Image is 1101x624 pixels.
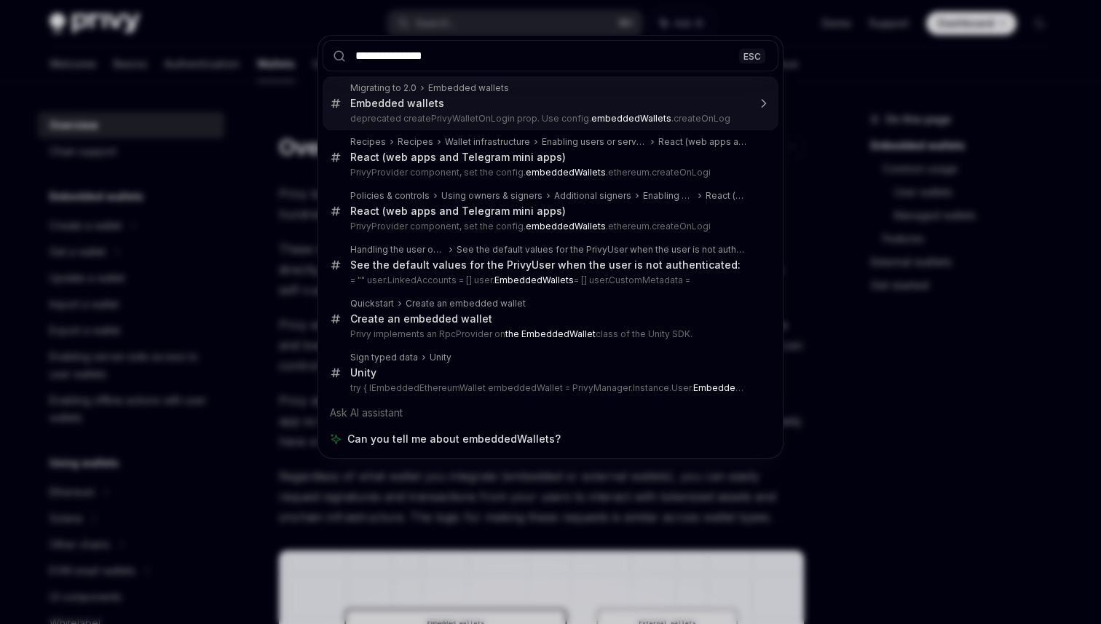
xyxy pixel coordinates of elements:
b: EmbeddedWallets [494,275,574,285]
p: PrivyProvider component, set the config. .ethereum.createOnLogi [350,221,748,232]
div: Additional signers [554,190,631,202]
p: deprecated createPrivyWalletOnLogin prop. Use config. .createOnLog [350,113,748,125]
div: Quickstart [350,298,394,309]
b: EmbeddedWall [693,382,759,393]
b: embeddedWallets [591,113,671,124]
b: embeddedWallets [526,221,606,232]
p: PrivyProvider component, set the config. .ethereum.createOnLogi [350,167,748,178]
div: React (web apps and Telegram mini apps) [658,136,748,148]
div: Sign typed data [350,352,418,363]
b: the EmbeddedWallet [505,328,596,339]
div: Migrating to 2.0 [350,82,417,94]
div: Enabling users or servers to execute transactions [542,136,647,148]
span: Can you tell me about embeddedWallets? [347,432,561,446]
div: Create an embedded wallet [406,298,526,309]
div: React (web apps and Telegram mini apps) [706,190,748,202]
div: Unity [350,366,376,379]
b: embeddedWallets [526,167,606,178]
div: Create an embedded wallet [350,312,492,325]
p: = "" user.LinkedAccounts = [] user. = [] user.CustomMetadata = [350,275,748,286]
div: Recipes [350,136,386,148]
div: Using owners & signers [441,190,542,202]
p: Privy implements an RpcProvider on class of the Unity SDK. [350,328,748,340]
div: Policies & controls [350,190,430,202]
div: See the default values for the PrivyUser when the user is not authenticated: [457,244,748,256]
div: React (web apps and Telegram mini apps) [350,151,566,164]
div: Unity [430,352,451,363]
div: See the default values for the PrivyUser when the user is not authenticated: [350,258,741,272]
div: Embedded wallets [428,82,509,94]
div: Wallet infrastructure [445,136,530,148]
div: Embedded wallets [350,97,444,110]
div: Ask AI assistant [323,400,778,426]
div: React (web apps and Telegram mini apps) [350,205,566,218]
div: Enabling users or servers to execute transactions [643,190,694,202]
div: Handling the user object [350,244,445,256]
div: Recipes [398,136,433,148]
div: ESC [739,48,765,63]
p: try { IEmbeddedEthereumWallet embeddedWallet = PrivyManager.Instance.User. [350,382,748,394]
